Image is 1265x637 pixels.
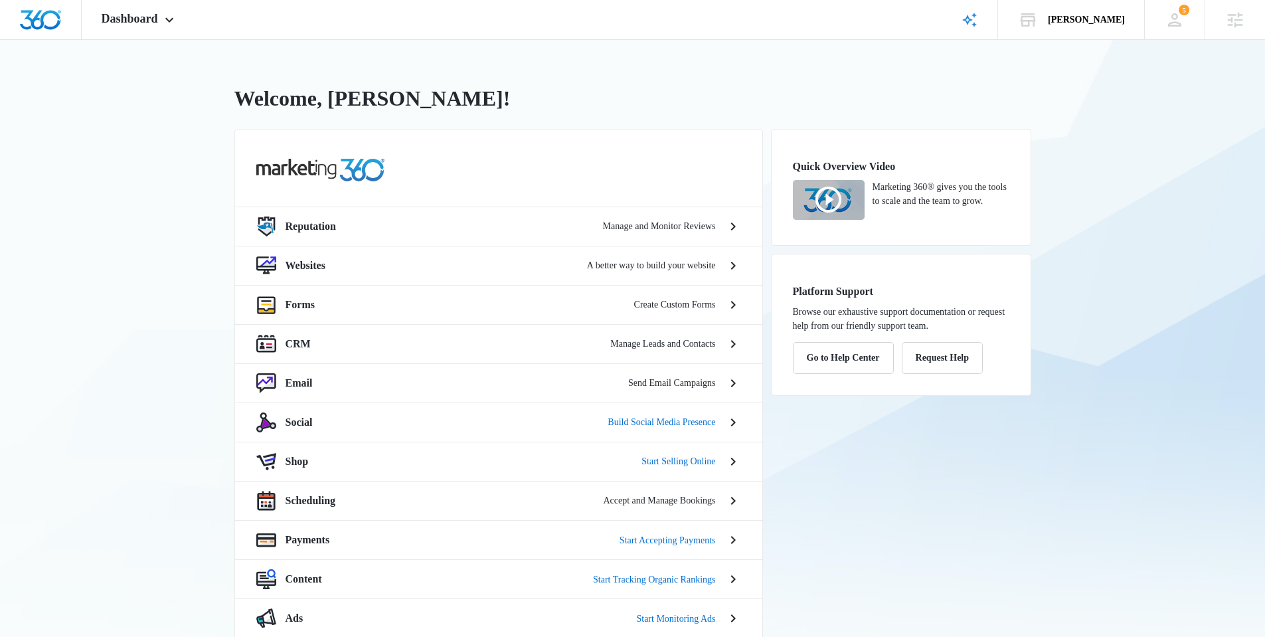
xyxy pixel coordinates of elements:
[286,219,336,234] p: Reputation
[102,12,158,26] span: Dashboard
[286,571,322,587] p: Content
[256,452,276,472] img: shopApp
[256,530,276,550] img: payments
[235,207,762,246] a: reputationReputationManage and Monitor Reviews
[1179,5,1189,15] div: notifications count
[628,376,715,390] p: Send Email Campaigns
[603,219,716,233] p: Manage and Monitor Reviews
[235,363,762,403] a: nurtureEmailSend Email Campaigns
[1179,5,1189,15] span: 5
[593,573,715,587] p: Start Tracking Organic Rankings
[286,493,336,509] p: Scheduling
[286,258,325,274] p: Websites
[793,342,894,374] button: Go to Help Center
[235,246,762,285] a: websiteWebsitesA better way to build your website
[620,533,716,547] p: Start Accepting Payments
[256,569,276,589] img: content
[256,159,385,181] img: common.products.marketing.title
[235,481,762,521] a: schedulingSchedulingAccept and Manage Bookings
[793,305,1009,333] p: Browse our exhaustive support documentation or request help from our friendly support team.
[286,610,303,626] p: Ads
[873,180,1009,215] p: Marketing 360® gives you the tools to scale and the team to grow.
[1048,15,1125,25] div: account name
[235,559,762,598] a: contentContentStart Tracking Organic Rankings
[235,442,762,481] a: shopAppShopStart Selling Online
[610,337,715,351] p: Manage Leads and Contacts
[587,258,716,272] p: A better way to build your website
[256,295,276,315] img: forms
[256,334,276,354] img: crm
[256,256,276,276] img: website
[256,217,276,236] img: reputation
[608,415,715,429] p: Build Social Media Presence
[235,520,762,559] a: paymentsPaymentsStart Accepting Payments
[286,375,313,391] p: Email
[636,612,715,626] p: Start Monitoring Ads
[286,532,330,548] p: Payments
[902,342,983,374] button: Request Help
[634,298,716,312] p: Create Custom Forms
[286,336,311,352] p: CRM
[235,324,762,363] a: crmCRMManage Leads and Contacts
[793,159,1009,175] h2: Quick Overview Video
[286,414,313,430] p: Social
[286,297,315,313] p: Forms
[235,285,762,324] a: formsFormsCreate Custom Forms
[256,373,276,393] img: nurture
[603,494,715,507] p: Accept and Manage Bookings
[256,608,276,628] img: ads
[793,180,865,220] img: Quick Overview Video
[902,353,983,363] a: Request Help
[793,284,1009,300] h2: Platform Support
[641,454,715,468] p: Start Selling Online
[234,82,511,114] h1: Welcome, [PERSON_NAME]!
[235,403,762,442] a: socialSocialBuild Social Media Presence
[256,491,276,511] img: scheduling
[256,412,276,432] img: social
[286,454,309,470] p: Shop
[793,353,902,363] a: Go to Help Center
